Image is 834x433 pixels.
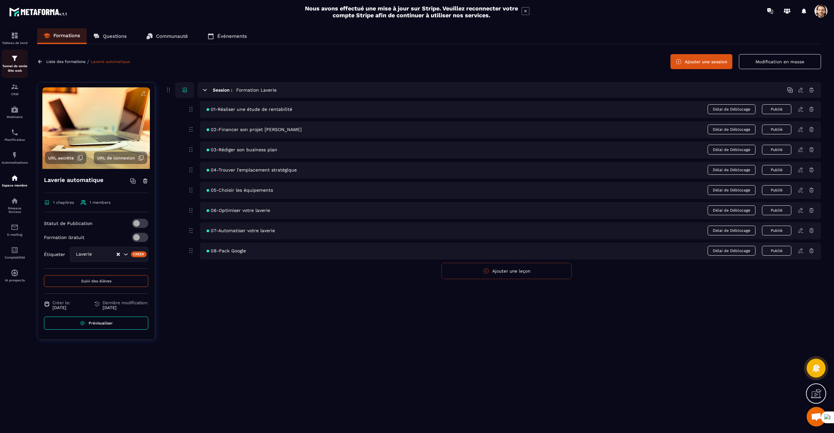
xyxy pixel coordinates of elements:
a: Liste des formations [46,59,85,64]
a: Événements [201,28,253,44]
span: 07-Automatiser votre laverie [207,228,275,233]
a: Prévisualiser [44,317,148,330]
div: Search for option [70,247,148,262]
a: automationsautomationsWebinaire [2,101,28,124]
p: Statut de Publication [44,221,93,226]
p: Communauté [156,33,188,39]
p: Formation Gratuit [44,235,84,240]
a: accountantaccountantComptabilité [2,241,28,264]
h4: Laverie automatique [44,175,103,185]
button: Publié [762,145,791,155]
span: Délai de Déblocage [708,125,755,134]
img: formation [11,32,19,39]
span: 05-Choisir les équipements [207,187,273,193]
span: 06-Optimiser votre laverie [207,208,270,213]
h2: Nous avons effectué une mise à jour sur Stripe. Veuillez reconnecter votre compte Stripe afin de ... [305,5,518,19]
img: automations [11,174,19,182]
a: formationformationTableau de bord [2,27,28,50]
button: Publié [762,125,791,134]
span: Délai de Déblocage [708,246,755,256]
button: Ajouter une leçon [441,263,572,279]
span: Créer le: [52,300,70,305]
p: Étiqueter [44,252,65,257]
p: IA prospects [2,278,28,282]
button: Clear Selected [117,252,120,257]
p: Automatisations [2,161,28,164]
p: Tableau de bord [2,41,28,45]
button: URL de connexion [94,152,147,164]
h5: Formation Laverie [236,87,277,93]
span: / [87,59,89,65]
p: [DATE] [103,305,148,310]
img: automations [11,151,19,159]
img: formation [11,83,19,91]
span: Délai de Déblocage [708,104,755,114]
button: Publié [762,246,791,256]
p: Réseaux Sociaux [2,206,28,214]
a: emailemailE-mailing [2,218,28,241]
img: email [11,223,19,231]
span: Délai de Déblocage [708,185,755,195]
img: background [42,87,150,169]
input: Search for option [97,251,116,258]
button: Suivi des élèves [44,275,148,287]
span: 01-Réaliser une étude de rentabilité [207,107,292,112]
span: Prévisualiser [89,321,113,325]
img: automations [11,269,19,277]
a: automationsautomationsAutomatisations [2,146,28,169]
p: E-mailing [2,233,28,236]
a: Formations [37,28,87,44]
a: Questions [87,28,133,44]
button: Publié [762,104,791,114]
a: Laverie automatique [91,59,130,64]
a: formationformationTunnel de vente Site web [2,50,28,78]
span: Dernière modification: [103,300,148,305]
a: Communauté [140,28,194,44]
img: formation [11,54,19,62]
p: Questions [103,33,127,39]
span: 03-Rédiger son business plan [207,147,277,152]
button: Publié [762,205,791,215]
p: Webinaire [2,115,28,119]
span: URL de connexion [97,156,135,160]
div: Mở cuộc trò chuyện [807,407,826,426]
span: Suivi des élèves [81,279,111,283]
button: Publié [762,185,791,195]
span: Délai de Déblocage [708,165,755,175]
span: 02-Financer son projet [PERSON_NAME] [207,127,302,132]
a: formationformationCRM [2,78,28,101]
p: Événements [217,33,247,39]
img: social-network [11,197,19,205]
p: [DATE] [52,305,70,310]
img: logo [9,6,68,18]
p: Comptabilité [2,256,28,259]
img: automations [11,106,19,113]
p: Planificateur [2,138,28,142]
img: accountant [11,246,19,254]
span: 1 members [90,200,110,205]
button: Publié [762,165,791,175]
span: Délai de Déblocage [708,145,755,155]
button: Publié [762,226,791,235]
p: Tunnel de vente Site web [2,64,28,73]
span: Délai de Déblocage [708,205,755,215]
div: Créer [131,251,147,257]
button: URL secrète [45,152,86,164]
span: 1 chapitres [53,200,74,205]
a: automationsautomationsEspace membre [2,169,28,192]
p: Espace membre [2,184,28,187]
a: social-networksocial-networkRéseaux Sociaux [2,192,28,218]
img: scheduler [11,128,19,136]
h6: Session : [213,87,232,93]
a: schedulerschedulerPlanificateur [2,124,28,146]
span: Laverie [74,251,97,258]
p: Formations [53,33,80,38]
span: 04-Trouver l'emplacement stratégique [207,167,297,172]
span: URL secrète [48,156,74,160]
button: Ajouter une session [670,54,732,69]
p: CRM [2,92,28,96]
span: 08-Pack Google [207,248,246,253]
span: Délai de Déblocage [708,226,755,235]
button: Modification en masse [739,54,821,69]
